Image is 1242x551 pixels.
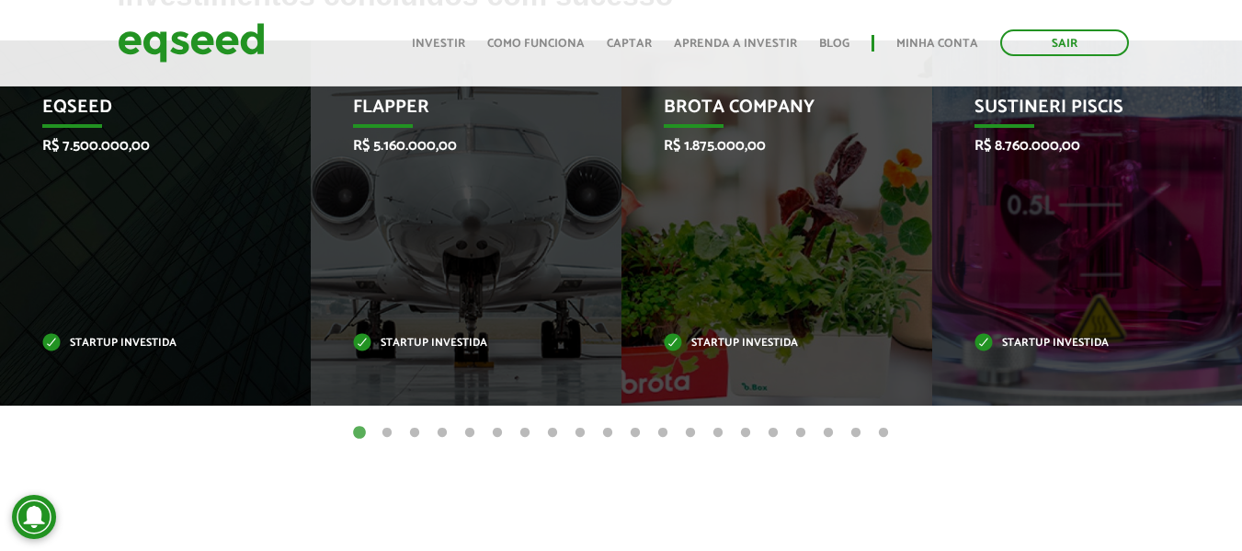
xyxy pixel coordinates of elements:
[488,424,507,442] button: 6 of 20
[1000,29,1129,56] a: Sair
[607,38,652,50] a: Captar
[571,424,589,442] button: 9 of 20
[764,424,782,442] button: 16 of 20
[819,38,849,50] a: Blog
[874,424,893,442] button: 20 of 20
[433,424,451,442] button: 4 of 20
[378,424,396,442] button: 2 of 20
[674,38,797,50] a: Aprenda a investir
[681,424,700,442] button: 13 of 20
[353,137,552,155] p: R$ 5.160.000,00
[974,97,1173,128] p: Sustineri Piscis
[350,424,369,442] button: 1 of 20
[626,424,644,442] button: 11 of 20
[896,38,978,50] a: Minha conta
[353,339,552,349] p: Startup investida
[847,424,865,442] button: 19 of 20
[42,137,241,155] p: R$ 7.500.000,00
[405,424,424,442] button: 3 of 20
[974,137,1173,155] p: R$ 8.760.000,00
[664,137,862,155] p: R$ 1.875.000,00
[42,97,241,128] p: EqSeed
[974,339,1173,349] p: Startup investida
[709,424,727,442] button: 14 of 20
[543,424,562,442] button: 8 of 20
[654,424,672,442] button: 12 of 20
[598,424,617,442] button: 10 of 20
[664,339,862,349] p: Startup investida
[42,339,241,349] p: Startup investida
[792,424,810,442] button: 17 of 20
[412,38,465,50] a: Investir
[487,38,585,50] a: Como funciona
[664,97,862,128] p: Brota Company
[118,18,265,67] img: EqSeed
[516,424,534,442] button: 7 of 20
[819,424,837,442] button: 18 of 20
[736,424,755,442] button: 15 of 20
[353,97,552,128] p: Flapper
[461,424,479,442] button: 5 of 20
